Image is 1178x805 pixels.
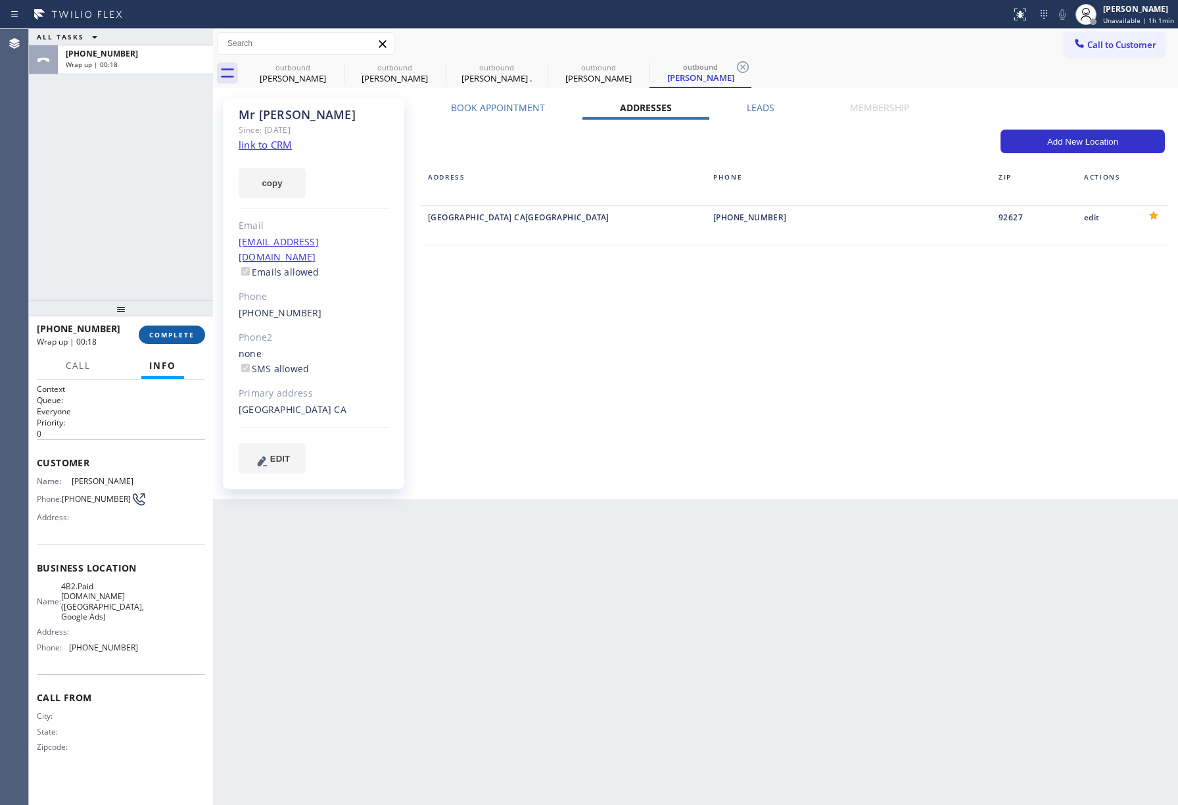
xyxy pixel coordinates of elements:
div: Tosh Berman [345,59,444,88]
span: State: [37,727,72,737]
div: ZIP [991,170,1076,201]
label: SMS allowed [239,362,309,375]
span: Info [149,360,176,372]
input: Search [218,33,394,54]
span: Address: [37,627,72,637]
h1: Context [37,383,205,395]
button: EDIT [239,443,306,474]
span: [PHONE_NUMBER] [62,494,131,504]
div: [GEOGRAPHIC_DATA] CA [239,402,389,418]
span: Unavailable | 1h 1min [1103,16,1174,25]
div: none [239,347,389,377]
span: Call From [37,691,205,704]
label: Emails allowed [239,266,319,278]
label: Leads [747,101,774,114]
div: ACTIONS [1076,170,1135,201]
div: outbound [345,62,444,72]
span: Phone: [37,494,62,504]
a: [EMAIL_ADDRESS][DOMAIN_NAME] [239,235,319,263]
div: ADDRESS [420,170,705,201]
span: Name: [37,476,72,486]
span: [PERSON_NAME] [72,476,137,486]
button: Mute [1053,5,1072,24]
span: 4B2.Paid [DOMAIN_NAME] ([GEOGRAPHIC_DATA], Google Ads) [61,581,144,622]
div: [PERSON_NAME] [345,72,444,84]
button: Add New Location [1001,130,1165,153]
div: 92627 [999,210,1068,225]
a: [PHONE_NUMBER] [239,306,322,319]
input: SMS allowed [241,364,250,372]
div: Primary address [239,386,389,401]
h2: Queue: [37,395,205,406]
span: COMPLETE [149,330,195,339]
div: Phone2 [239,330,389,345]
div: [PHONE_NUMBER] [713,210,983,225]
span: Wrap up | 00:18 [37,336,97,347]
div: outbound [243,62,342,72]
label: Membership [850,101,909,114]
span: [PHONE_NUMBER] [66,48,138,59]
div: Phone [239,289,389,305]
button: copy [239,168,306,198]
div: outbound [447,62,546,72]
label: Book Appointment [451,101,545,114]
p: Everyone [37,406,205,417]
a: link to CRM [239,138,292,151]
button: Call to Customer [1064,32,1165,57]
h2: Priority: [37,417,205,428]
span: Call [66,360,91,372]
div: outbound [549,62,648,72]
div: edit [1084,210,1127,225]
span: Call to Customer [1087,39,1156,51]
div: [PERSON_NAME] [243,72,342,84]
div: [GEOGRAPHIC_DATA] CA [GEOGRAPHIC_DATA] [428,210,697,225]
div: Mr John [651,59,750,87]
div: Mr John [549,59,648,88]
div: Yim . [447,59,546,88]
span: EDIT [270,454,290,464]
div: outbound [651,62,750,72]
div: [PERSON_NAME] [651,72,750,84]
button: Info [141,353,184,379]
button: Call [58,353,99,379]
button: COMPLETE [139,326,205,344]
button: ALL TASKS [29,29,110,45]
div: Email [239,218,389,233]
p: 0 [37,428,205,439]
span: Name: [37,597,61,606]
input: Emails allowed [241,267,250,276]
div: [PERSON_NAME] . [447,72,546,84]
div: Mr [PERSON_NAME] [239,107,389,122]
span: Customer [37,456,205,469]
span: Zipcode: [37,742,72,752]
div: [PERSON_NAME] [549,72,648,84]
span: Phone: [37,643,69,652]
label: Addresses [620,101,672,114]
span: Wrap up | 00:18 [66,60,118,69]
div: [PERSON_NAME] [1103,3,1174,14]
span: Business location [37,562,205,574]
span: [PHONE_NUMBER] [37,322,120,335]
span: ALL TASKS [37,32,84,41]
div: Since: [DATE] [239,122,389,137]
span: [PHONE_NUMBER] [69,643,138,652]
div: PHONE [705,170,991,201]
span: Address: [37,512,72,522]
span: City: [37,711,72,721]
div: Tosh Berman [243,59,342,88]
